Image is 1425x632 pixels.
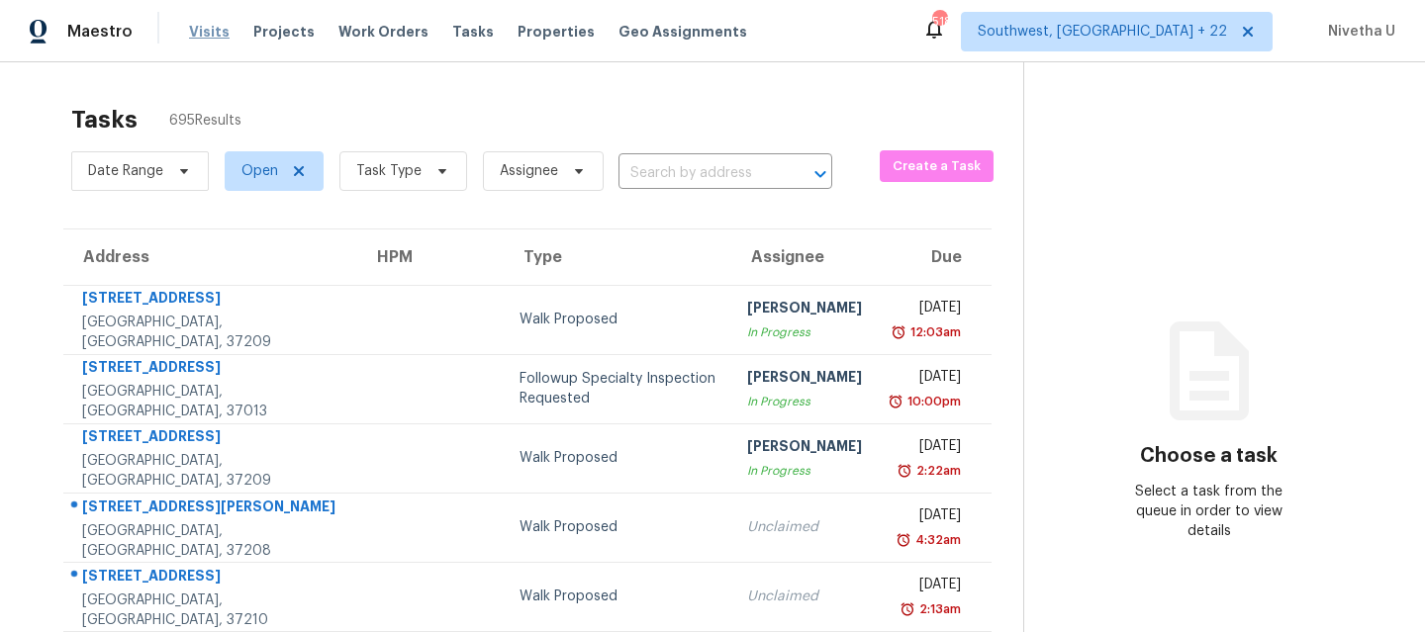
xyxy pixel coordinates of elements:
[253,22,315,42] span: Projects
[747,298,862,322] div: [PERSON_NAME]
[241,161,278,181] span: Open
[915,599,961,619] div: 2:13am
[82,451,341,491] div: [GEOGRAPHIC_DATA], [GEOGRAPHIC_DATA], 37209
[452,25,494,39] span: Tasks
[518,22,595,42] span: Properties
[894,367,961,392] div: [DATE]
[747,392,862,411] div: In Progress
[356,161,422,181] span: Task Type
[978,22,1227,42] span: Southwest, [GEOGRAPHIC_DATA] + 22
[894,436,961,461] div: [DATE]
[357,229,504,285] th: HPM
[82,590,341,630] div: [GEOGRAPHIC_DATA], [GEOGRAPHIC_DATA], 37210
[520,517,715,537] div: Walk Proposed
[82,382,341,421] div: [GEOGRAPHIC_DATA], [GEOGRAPHIC_DATA], 37013
[911,530,961,550] div: 4:32am
[169,111,241,131] span: 695 Results
[912,461,961,481] div: 2:22am
[897,461,912,481] img: Overdue Alarm Icon
[906,322,961,342] div: 12:03am
[82,288,341,313] div: [STREET_ADDRESS]
[618,22,747,42] span: Geo Assignments
[1116,482,1300,541] div: Select a task from the queue in order to view details
[189,22,230,42] span: Visits
[338,22,428,42] span: Work Orders
[520,587,715,606] div: Walk Proposed
[520,310,715,329] div: Walk Proposed
[520,448,715,468] div: Walk Proposed
[894,505,961,530] div: [DATE]
[747,322,862,342] div: In Progress
[747,461,862,481] div: In Progress
[807,160,834,188] button: Open
[888,392,903,411] img: Overdue Alarm Icon
[82,497,341,521] div: [STREET_ADDRESS][PERSON_NAME]
[894,298,961,322] div: [DATE]
[63,229,357,285] th: Address
[88,161,163,181] span: Date Range
[747,517,862,537] div: Unclaimed
[900,599,915,619] img: Overdue Alarm Icon
[67,22,133,42] span: Maestro
[82,426,341,451] div: [STREET_ADDRESS]
[500,161,558,181] span: Assignee
[747,436,862,461] div: [PERSON_NAME]
[504,229,731,285] th: Type
[520,369,715,408] div: Followup Specialty Inspection Requested
[894,575,961,599] div: [DATE]
[1320,22,1395,42] span: Nivetha U
[896,530,911,550] img: Overdue Alarm Icon
[878,229,992,285] th: Due
[82,313,341,352] div: [GEOGRAPHIC_DATA], [GEOGRAPHIC_DATA], 37209
[880,150,994,182] button: Create a Task
[747,587,862,606] div: Unclaimed
[1140,446,1278,466] h3: Choose a task
[932,12,946,32] div: 518
[731,229,878,285] th: Assignee
[747,367,862,392] div: [PERSON_NAME]
[891,322,906,342] img: Overdue Alarm Icon
[903,392,961,411] div: 10:00pm
[890,155,984,178] span: Create a Task
[82,566,341,590] div: [STREET_ADDRESS]
[618,158,777,189] input: Search by address
[82,521,341,561] div: [GEOGRAPHIC_DATA], [GEOGRAPHIC_DATA], 37208
[82,357,341,382] div: [STREET_ADDRESS]
[71,110,138,130] h2: Tasks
